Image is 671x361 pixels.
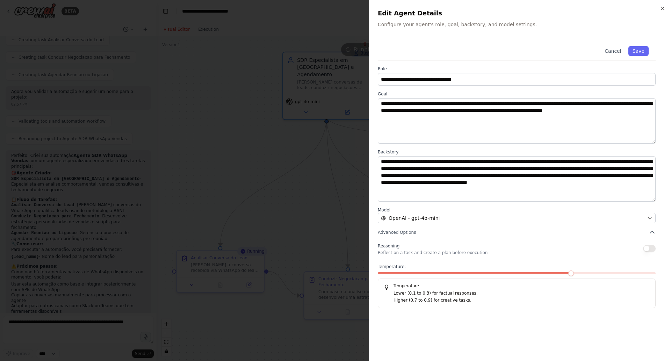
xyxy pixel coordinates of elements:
span: Reasoning [378,244,399,248]
label: Backstory [378,149,656,155]
span: Advanced Options [378,230,416,235]
label: Role [378,66,656,72]
button: Cancel [600,46,625,56]
p: Configure your agent's role, goal, backstory, and model settings. [378,21,663,28]
button: Save [628,46,649,56]
label: Model [378,207,656,213]
label: Goal [378,91,656,97]
p: Lower (0.1 to 0.3) for factual responses. [394,290,650,297]
h5: Temperature [384,283,650,289]
span: Temperature: [378,264,406,269]
button: Advanced Options [378,229,656,236]
h2: Edit Agent Details [378,8,663,18]
p: Higher (0.7 to 0.9) for creative tasks. [394,297,650,304]
button: OpenAI - gpt-4o-mini [378,213,656,223]
p: Reflect on a task and create a plan before execution [378,250,488,255]
span: OpenAI - gpt-4o-mini [389,215,440,222]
